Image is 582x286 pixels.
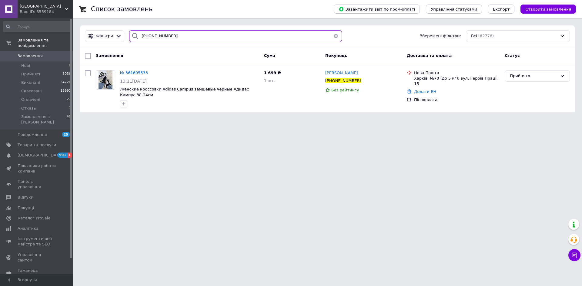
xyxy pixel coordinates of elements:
[120,87,249,97] a: Женские кроссовки Adidas Campus замшевые черные Адидас Кампус 38-24см
[91,5,152,13] h1: Список замовлень
[21,80,40,85] span: Виконані
[264,71,281,75] span: 1 699 ₴
[264,53,275,58] span: Cума
[330,30,342,42] button: Очистить
[471,33,477,39] span: Всі
[96,70,115,90] a: Фото товару
[426,5,482,14] button: Управління статусами
[331,88,359,92] span: Без рейтингу
[18,252,56,263] span: Управління сайтом
[20,4,65,9] span: Black street
[62,132,70,137] span: 25
[18,132,47,137] span: Повідомлення
[568,249,580,261] button: Чат з покупцем
[60,80,71,85] span: 34720
[21,114,67,125] span: Замовлення з [PERSON_NAME]
[21,97,40,102] span: Оплачені
[264,78,275,83] span: 1 шт.
[334,5,420,14] button: Завантажити звіт по пром-оплаті
[120,79,147,84] span: 13:11[DATE]
[325,78,361,83] span: [PHONE_NUMBER]
[68,153,72,158] span: 1
[129,30,342,42] input: Пошук за номером замовлення, ПІБ покупця, номером телефону, Email, номером накладної
[18,179,56,190] span: Панель управління
[18,236,56,247] span: Інструменти веб-майстра та SEO
[414,76,500,87] div: Харків, №70 (до 5 кг): вул. Героїв Праці, 15
[18,195,33,200] span: Відгуки
[67,97,71,102] span: 27
[478,34,494,38] span: (62776)
[96,53,123,58] span: Замовлення
[420,33,461,39] span: Збережені фільтри:
[18,205,34,211] span: Покупці
[18,268,56,279] span: Гаманець компанії
[21,71,40,77] span: Прийняті
[99,71,113,89] img: Фото товару
[18,153,62,158] span: [DEMOGRAPHIC_DATA]
[407,53,452,58] span: Доставка та оплата
[325,53,347,58] span: Покупець
[67,114,71,125] span: 40
[62,71,71,77] span: 8036
[325,71,358,75] span: [PERSON_NAME]
[18,38,73,48] span: Замовлення та повідомлення
[60,88,71,94] span: 19992
[431,7,477,12] span: Управління статусами
[20,9,73,15] div: Ваш ID: 3559184
[514,7,576,11] a: Створити замовлення
[120,71,148,75] a: № 361605533
[18,226,38,231] span: Аналітика
[414,70,500,76] div: Нова Пошта
[414,97,500,103] div: Післяплата
[339,6,415,12] span: Завантажити звіт по пром-оплаті
[325,70,358,76] a: [PERSON_NAME]
[96,33,113,39] span: Фільтри
[21,63,30,68] span: Нові
[21,106,37,111] span: Отказы
[525,7,571,12] span: Створити замовлення
[488,5,515,14] button: Експорт
[493,7,510,12] span: Експорт
[414,89,436,94] a: Додати ЕН
[69,63,71,68] span: 0
[69,106,71,111] span: 1
[18,215,50,221] span: Каталог ProSale
[18,163,56,174] span: Показники роботи компанії
[21,88,42,94] span: Скасовані
[18,142,56,148] span: Товари та послуги
[18,53,43,59] span: Замовлення
[510,73,557,79] div: Прийнято
[520,5,576,14] button: Створити замовлення
[505,53,520,58] span: Статус
[58,153,68,158] span: 99+
[3,21,72,32] input: Пошук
